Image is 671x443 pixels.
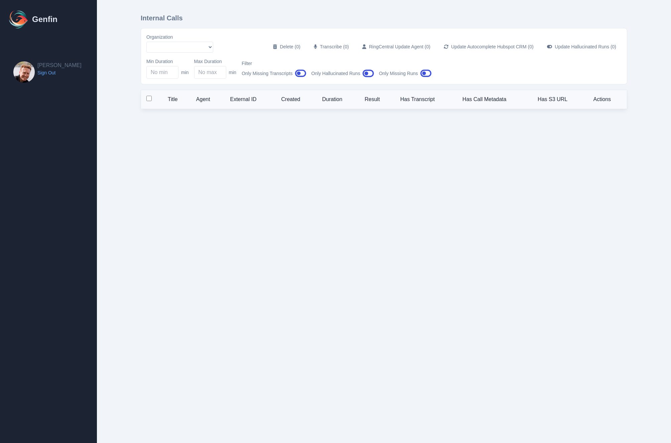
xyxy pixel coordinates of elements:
th: Has S3 URL [532,90,588,109]
label: Organization [146,34,213,40]
label: Filter [242,60,306,67]
th: Has Call Metadata [457,90,532,109]
th: Actions [588,90,627,109]
th: Result [359,90,395,109]
label: Max Duration [194,58,237,65]
h2: [PERSON_NAME] [37,61,82,69]
img: Brian Dunagan [13,61,35,83]
button: Delete (0) [268,41,306,53]
input: No max [194,66,226,79]
span: Only Missing Transcripts [242,70,292,77]
img: Logo [8,9,29,30]
button: Transcribe (0) [308,41,354,53]
button: Update Autocomplete Hubspot CRM (0) [438,41,539,53]
h1: Internal Calls [141,13,627,23]
th: Created [276,90,317,109]
th: Title [162,90,191,109]
input: No min [146,66,178,79]
th: Agent [191,90,225,109]
a: Sign Out [37,69,82,76]
th: Duration [317,90,359,109]
button: Update Hallucinated Runs (0) [542,41,622,53]
th: External ID [225,90,276,109]
th: Has Transcript [395,90,457,109]
label: Min Duration [146,58,189,65]
span: Only Hallucinated Runs [311,70,360,77]
button: RingCentral Update Agent (0) [357,41,436,53]
h1: Genfin [32,14,57,25]
span: min [229,69,237,76]
span: Only Missing Runs [379,70,418,77]
span: min [181,69,189,76]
